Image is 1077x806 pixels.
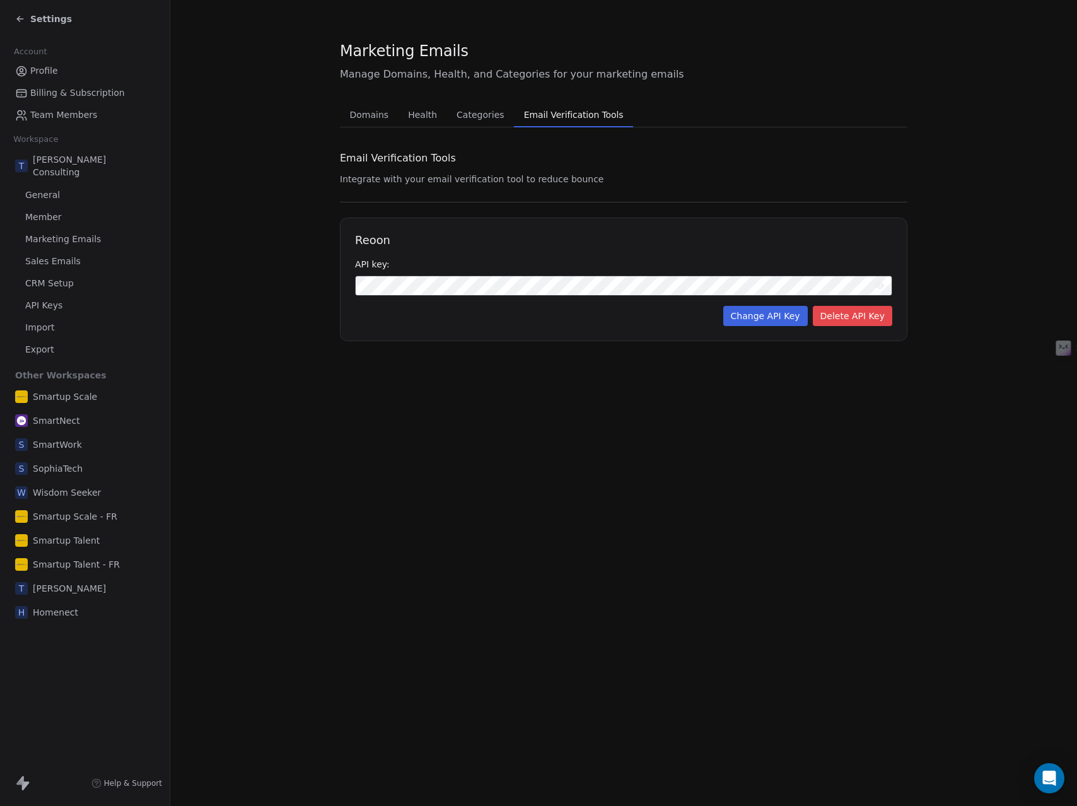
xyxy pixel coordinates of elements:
div: Open Intercom Messenger [1034,763,1064,793]
span: W [15,486,28,499]
span: Email Verification Tools [519,106,629,124]
span: Sales Emails [25,255,81,268]
span: Integrate with your email verification tool to reduce bounce [340,174,603,184]
a: Export [10,339,160,360]
span: SophiaTech [33,462,83,475]
span: Member [25,211,62,224]
span: S [15,438,28,451]
span: Settings [30,13,72,25]
h1: Reoon [355,233,892,248]
img: 0.png [15,510,28,523]
span: Account [8,42,52,61]
a: Member [10,207,160,228]
a: General [10,185,160,206]
a: Settings [15,13,72,25]
span: SmartNect [33,414,80,427]
button: Delete API Key [813,306,892,326]
a: API Keys [10,295,160,316]
span: API Keys [25,299,62,312]
span: CRM Setup [25,277,74,290]
span: Wisdom Seeker [33,486,101,499]
span: Smartup Scale - FR [33,510,117,523]
span: T [15,582,28,595]
a: Help & Support [91,778,162,788]
span: Email Verification Tools [340,151,456,166]
img: 0.png [15,534,28,547]
img: Square1.png [15,414,28,427]
span: Domains [345,106,394,124]
span: Homenect [33,606,78,619]
span: Workspace [8,130,64,149]
span: Smartup Scale [33,390,97,403]
span: Marketing Emails [25,233,101,246]
a: Marketing Emails [10,229,160,250]
span: H [15,606,28,619]
a: CRM Setup [10,273,160,294]
a: Profile [10,61,160,81]
span: SmartWork [33,438,82,451]
a: Billing & Subscription [10,83,160,103]
span: T [15,160,28,172]
div: API key: [355,258,892,271]
span: [PERSON_NAME] Consulting [33,153,154,178]
button: Change API Key [723,306,808,326]
span: Health [403,106,442,124]
span: Manage Domains, Health, and Categories for your marketing emails [340,67,907,82]
span: Billing & Subscription [30,86,125,100]
span: Smartup Talent - FR [33,558,120,571]
span: Import [25,321,54,334]
span: Categories [451,106,509,124]
img: 0.png [15,558,28,571]
span: Export [25,343,54,356]
span: Team Members [30,108,97,122]
span: Help & Support [104,778,162,788]
span: General [25,189,60,202]
a: Team Members [10,105,160,126]
span: Profile [30,64,58,78]
img: 0.png [15,390,28,403]
span: [PERSON_NAME] [33,582,106,595]
span: S [15,462,28,475]
span: Smartup Talent [33,534,100,547]
a: Sales Emails [10,251,160,272]
span: Other Workspaces [10,365,112,385]
span: Marketing Emails [340,42,469,61]
a: Import [10,317,160,338]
